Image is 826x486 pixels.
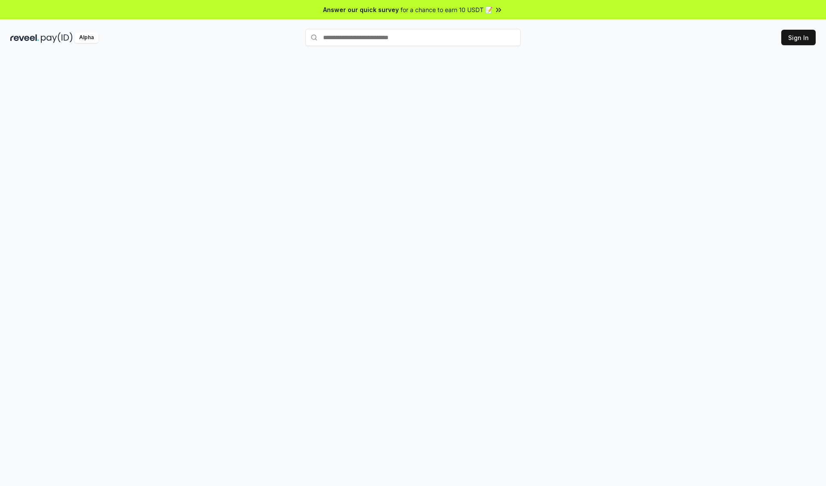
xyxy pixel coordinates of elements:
span: for a chance to earn 10 USDT 📝 [401,5,493,14]
span: Answer our quick survey [323,5,399,14]
button: Sign In [781,30,816,45]
img: reveel_dark [10,32,39,43]
img: pay_id [41,32,73,43]
div: Alpha [74,32,99,43]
